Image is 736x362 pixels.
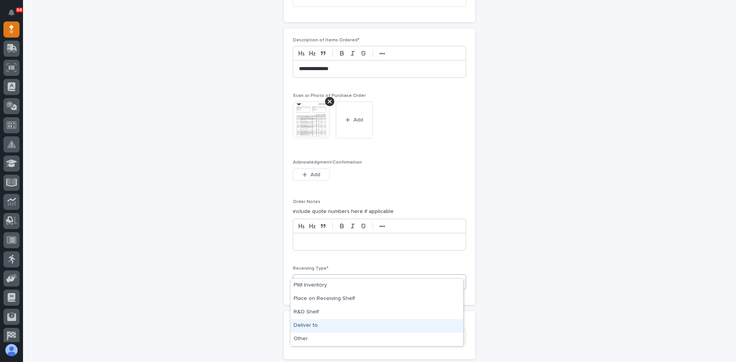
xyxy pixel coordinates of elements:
[293,169,330,181] button: Add
[293,200,320,204] span: Order Notes
[17,7,22,13] p: 64
[291,306,463,319] div: R&D Shelf
[293,208,466,216] p: include quote numbers here if applicable
[293,160,362,165] span: Acknowledgment/Confirmation
[291,279,463,292] div: PWI Inventory
[293,266,329,271] span: Receiving Type
[3,342,20,358] button: users-avatar
[291,319,463,333] div: Deliver to
[336,102,373,138] button: Add
[293,38,360,43] span: Description of Items Ordered
[291,292,463,306] div: Place on Receiving Shelf
[10,9,20,21] div: Notifications64
[379,223,385,229] strong: •••
[293,93,366,98] span: Scan or Photo of Purchase Order
[310,171,320,178] span: Add
[377,49,388,58] button: •••
[296,278,315,286] div: Select...
[377,221,388,231] button: •••
[353,116,363,123] span: Add
[3,5,20,21] button: Notifications
[379,51,385,57] strong: •••
[291,333,463,346] div: Other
